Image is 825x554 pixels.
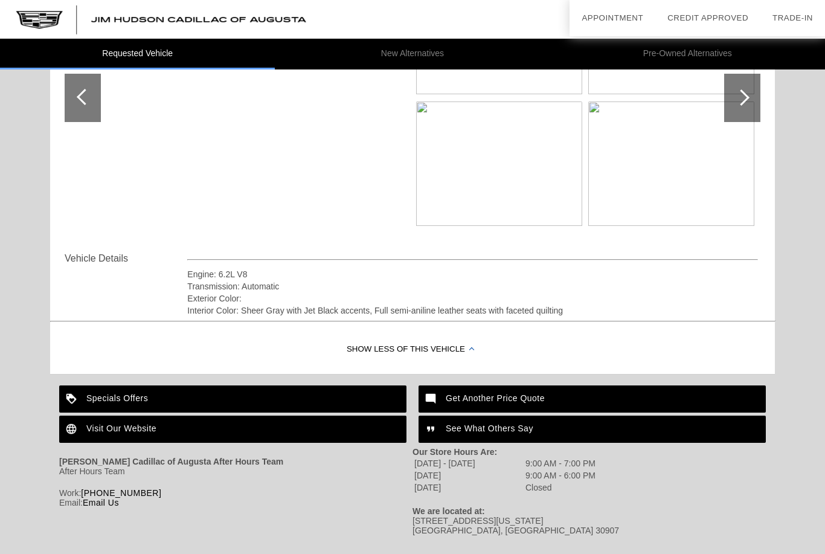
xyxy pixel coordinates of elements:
[525,482,596,493] td: Closed
[588,101,754,226] img: image.gen
[582,13,643,22] a: Appointment
[525,470,596,481] td: 9:00 AM - 6:00 PM
[187,280,758,292] div: Transmission: Automatic
[59,457,283,466] strong: [PERSON_NAME] Cadillac of Augusta After Hours Team
[81,488,161,498] a: [PHONE_NUMBER]
[525,458,596,469] td: 9:00 AM - 7:00 PM
[419,385,446,413] img: ic_mode_comment_white_24dp_2x.png
[419,385,766,413] a: Get Another Price Quote
[667,13,748,22] a: Credit Approved
[59,385,86,413] img: ic_loyalty_white_24dp_2x.png
[50,326,775,374] div: Show Less of this Vehicle
[275,39,550,69] li: New Alternatives
[59,498,412,507] div: Email:
[187,268,758,280] div: Engine: 6.2L V8
[416,101,582,226] img: image.gen
[414,482,524,493] td: [DATE]
[412,447,497,457] strong: Our Store Hours Are:
[419,416,766,443] a: See What Others Say
[187,304,758,317] div: Interior Color: Sheer Gray with Jet Black accents, Full semi-aniline leather seats with faceted q...
[59,385,406,413] a: Specials Offers
[59,416,406,443] a: Visit Our Website
[419,416,446,443] img: ic_format_quote_white_24dp_2x.png
[65,251,187,266] div: Vehicle Details
[412,506,485,516] strong: We are located at:
[550,39,825,69] li: Pre-Owned Alternatives
[59,466,412,476] div: After Hours Team
[59,416,86,443] img: ic_language_white_24dp_2x.png
[772,13,813,22] a: Trade-In
[414,458,524,469] td: [DATE] - [DATE]
[187,292,758,304] div: Exterior Color:
[414,470,524,481] td: [DATE]
[412,516,766,535] div: [STREET_ADDRESS][US_STATE] [GEOGRAPHIC_DATA], [GEOGRAPHIC_DATA] 30907
[59,488,412,498] div: Work:
[83,498,119,507] a: Email Us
